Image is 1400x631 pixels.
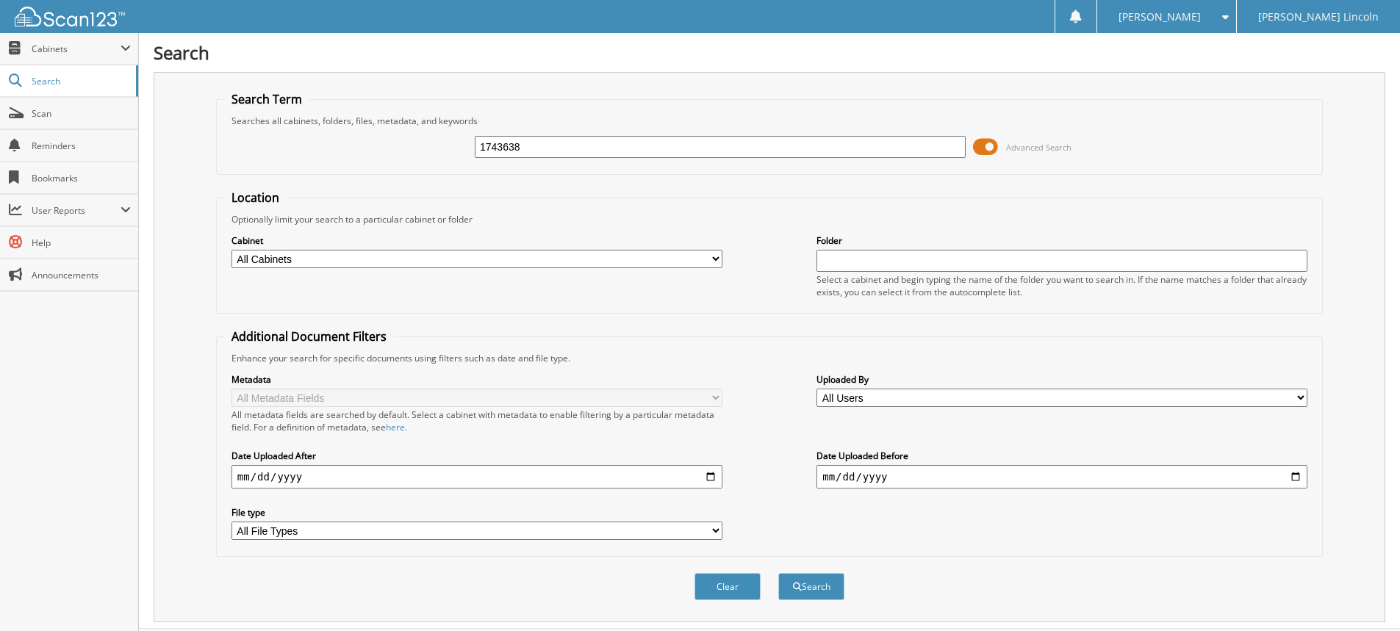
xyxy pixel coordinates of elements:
label: Cabinet [231,234,722,247]
div: Select a cabinet and begin typing the name of the folder you want to search in. If the name match... [816,273,1307,298]
span: [PERSON_NAME] [1119,12,1201,21]
span: Scan [32,107,131,120]
img: scan123-logo-white.svg [15,7,125,26]
iframe: Chat Widget [1327,560,1400,631]
span: Advanced Search [1006,142,1071,153]
input: end [816,465,1307,488]
span: Help [32,237,131,249]
div: Enhance your search for specific documents using filters such as date and file type. [224,352,1315,364]
span: Reminders [32,140,131,152]
div: Optionally limit your search to a particular cabinet or folder [224,213,1315,226]
a: here [386,421,405,433]
label: Date Uploaded After [231,450,722,462]
span: Announcements [32,269,131,281]
legend: Additional Document Filters [224,328,394,345]
h1: Search [154,40,1385,65]
label: Uploaded By [816,373,1307,386]
input: start [231,465,722,488]
span: Cabinets [32,43,121,55]
div: All metadata fields are searched by default. Select a cabinet with metadata to enable filtering b... [231,408,722,433]
label: Folder [816,234,1307,247]
span: Bookmarks [32,172,131,184]
button: Clear [694,573,761,600]
div: Searches all cabinets, folders, files, metadata, and keywords [224,115,1315,127]
span: Search [32,75,129,87]
span: [PERSON_NAME] Lincoln [1258,12,1379,21]
label: Metadata [231,373,722,386]
legend: Location [224,190,287,206]
legend: Search Term [224,91,309,107]
label: Date Uploaded Before [816,450,1307,462]
span: User Reports [32,204,121,217]
button: Search [778,573,844,600]
label: File type [231,506,722,519]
